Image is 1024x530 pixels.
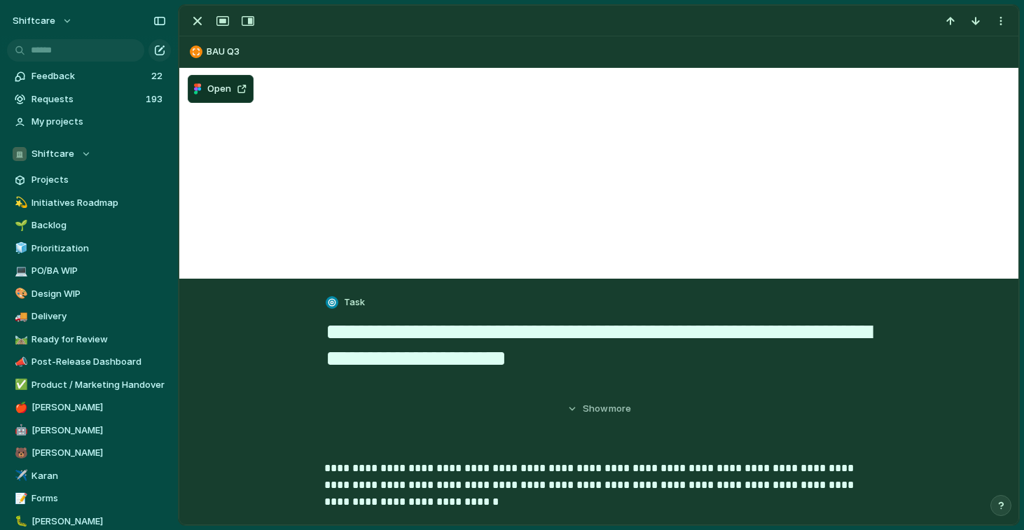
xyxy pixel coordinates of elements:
[323,293,369,313] button: Task
[32,515,166,529] span: [PERSON_NAME]
[7,306,171,327] a: 🚚Delivery
[32,196,166,210] span: Initiatives Roadmap
[7,66,171,87] a: Feedback22
[15,468,25,484] div: ✈️
[32,469,166,483] span: Karan
[13,333,27,347] button: 🛤️
[32,218,166,232] span: Backlog
[207,45,1012,59] span: BAU Q3
[7,89,171,110] a: Requests193
[32,69,147,83] span: Feedback
[7,420,171,441] a: 🤖[PERSON_NAME]
[7,329,171,350] a: 🛤️Ready for Review
[15,240,25,256] div: 🧊
[15,422,25,438] div: 🤖
[13,491,27,505] button: 📝
[13,400,27,414] button: 🍎
[7,193,171,214] a: 💫Initiatives Roadmap
[32,92,141,106] span: Requests
[7,215,171,236] a: 🌱Backlog
[7,375,171,396] a: ✅Product / Marketing Handover
[7,260,171,281] a: 💻PO/BA WIP
[7,397,171,418] a: 🍎[PERSON_NAME]
[15,400,25,416] div: 🍎
[15,513,25,529] div: 🐛
[7,111,171,132] a: My projects
[324,396,873,421] button: Showmore
[32,264,166,278] span: PO/BA WIP
[32,147,74,161] span: Shiftcare
[6,10,80,32] button: shiftcare
[7,351,171,372] a: 📣Post-Release Dashboard
[32,355,166,369] span: Post-Release Dashboard
[32,115,166,129] span: My projects
[32,424,166,438] span: [PERSON_NAME]
[15,263,25,279] div: 💻
[7,466,171,487] a: ✈️Karan
[13,242,27,256] button: 🧊
[32,400,166,414] span: [PERSON_NAME]
[32,242,166,256] span: Prioritization
[32,309,166,323] span: Delivery
[7,238,171,259] a: 🧊Prioritization
[146,92,165,106] span: 193
[13,515,27,529] button: 🐛
[13,196,27,210] button: 💫
[32,491,166,505] span: Forms
[13,309,27,323] button: 🚚
[32,378,166,392] span: Product / Marketing Handover
[32,333,166,347] span: Ready for Review
[188,75,254,103] button: Open
[13,14,55,28] span: shiftcare
[583,402,608,416] span: Show
[32,173,166,187] span: Projects
[32,446,166,460] span: [PERSON_NAME]
[13,287,27,301] button: 🎨
[15,354,25,370] div: 📣
[13,424,27,438] button: 🤖
[13,469,27,483] button: ✈️
[344,295,365,309] span: Task
[15,377,25,393] div: ✅
[7,442,171,463] a: 🐻[PERSON_NAME]
[15,286,25,302] div: 🎨
[186,41,1012,63] button: BAU Q3
[15,445,25,461] div: 🐻
[13,355,27,369] button: 📣
[32,287,166,301] span: Design WIP
[13,218,27,232] button: 🌱
[7,488,171,509] a: 📝Forms
[13,378,27,392] button: ✅
[15,331,25,347] div: 🛤️
[7,144,171,165] button: Shiftcare
[15,195,25,211] div: 💫
[609,402,631,416] span: more
[15,491,25,507] div: 📝
[15,218,25,234] div: 🌱
[7,284,171,305] a: 🎨Design WIP
[207,82,231,96] span: Open
[151,69,165,83] span: 22
[7,169,171,190] a: Projects
[15,309,25,325] div: 🚚
[13,264,27,278] button: 💻
[13,446,27,460] button: 🐻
